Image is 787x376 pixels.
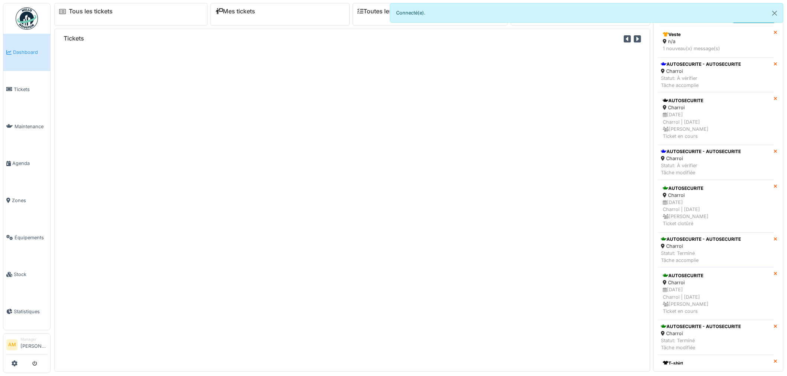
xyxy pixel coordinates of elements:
button: Close [766,3,783,23]
a: Mes tickets [215,8,255,15]
div: AUTOSECURITE - AUTOSECURITE [661,61,741,68]
a: Veste n/a 1 nouveau(x) message(s) [658,26,774,57]
div: Charroi [661,330,741,337]
div: T-shirt [663,360,769,367]
div: [DATE] Charroi | [DATE] [PERSON_NAME] Ticket en cours [663,286,769,315]
a: AM Manager[PERSON_NAME] [6,337,47,354]
a: Statistiques [3,293,50,330]
span: Agenda [12,160,47,167]
div: Manager [20,337,47,342]
a: AUTOSECURITE Charroi [DATE]Charroi | [DATE] [PERSON_NAME]Ticket clotûré [658,180,774,233]
a: Tickets [3,71,50,108]
img: Badge_color-CXgf-gQk.svg [16,7,38,30]
div: AUTOSECURITE [663,185,769,192]
div: AUTOSECURITE - AUTOSECURITE [661,323,741,330]
span: Tickets [14,86,47,93]
div: n/a [663,38,769,45]
span: Équipements [15,234,47,241]
a: Maintenance [3,108,50,145]
a: AUTOSECURITE Charroi [DATE]Charroi | [DATE] [PERSON_NAME]Ticket en cours [658,92,774,145]
li: AM [6,339,17,350]
div: Charroi [663,104,769,111]
div: Charroi [661,68,741,75]
a: Toutes les tâches [357,8,413,15]
div: Charroi [663,192,769,199]
div: Veste [663,31,769,38]
div: AUTOSECURITE - AUTOSECURITE [661,236,741,243]
div: Statut: À vérifier Tâche modifiée [661,162,741,176]
div: AUTOSECURITE - AUTOSECURITE [661,148,741,155]
a: AUTOSECURITE - AUTOSECURITE Charroi Statut: À vérifierTâche accomplie [658,58,774,93]
span: Statistiques [14,308,47,315]
div: Statut: À vérifier Tâche accomplie [661,75,741,89]
a: Tous les tickets [69,8,113,15]
h6: Tickets [64,35,84,42]
div: [DATE] Charroi | [DATE] [PERSON_NAME] Ticket clotûré [663,199,769,227]
div: Statut: Terminé Tâche modifiée [661,337,741,351]
span: Zones [12,197,47,204]
span: Dashboard [13,49,47,56]
a: Équipements [3,219,50,256]
a: AUTOSECURITE Charroi [DATE]Charroi | [DATE] [PERSON_NAME]Ticket en cours [658,267,774,320]
div: Charroi [661,243,741,250]
a: Agenda [3,145,50,182]
div: AUTOSECURITE [663,97,769,104]
div: AUTOSECURITE [663,272,769,279]
div: Connecté(e). [390,3,783,23]
a: AUTOSECURITE - AUTOSECURITE Charroi Statut: À vérifierTâche modifiée [658,145,774,180]
a: Dashboard [3,34,50,71]
a: Stock [3,256,50,293]
div: [DATE] Charroi | [DATE] [PERSON_NAME] Ticket en cours [663,111,769,140]
span: Maintenance [15,123,47,130]
div: Charroi [663,279,769,286]
a: AUTOSECURITE - AUTOSECURITE Charroi Statut: TerminéTâche accomplie [658,233,774,268]
li: [PERSON_NAME] [20,337,47,353]
a: Zones [3,182,50,219]
div: 1 nouveau(x) message(s) [663,45,769,52]
div: Statut: Terminé Tâche accomplie [661,250,741,264]
a: AUTOSECURITE - AUTOSECURITE Charroi Statut: TerminéTâche modifiée [658,320,774,355]
div: Charroi [661,155,741,162]
span: Stock [14,271,47,278]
